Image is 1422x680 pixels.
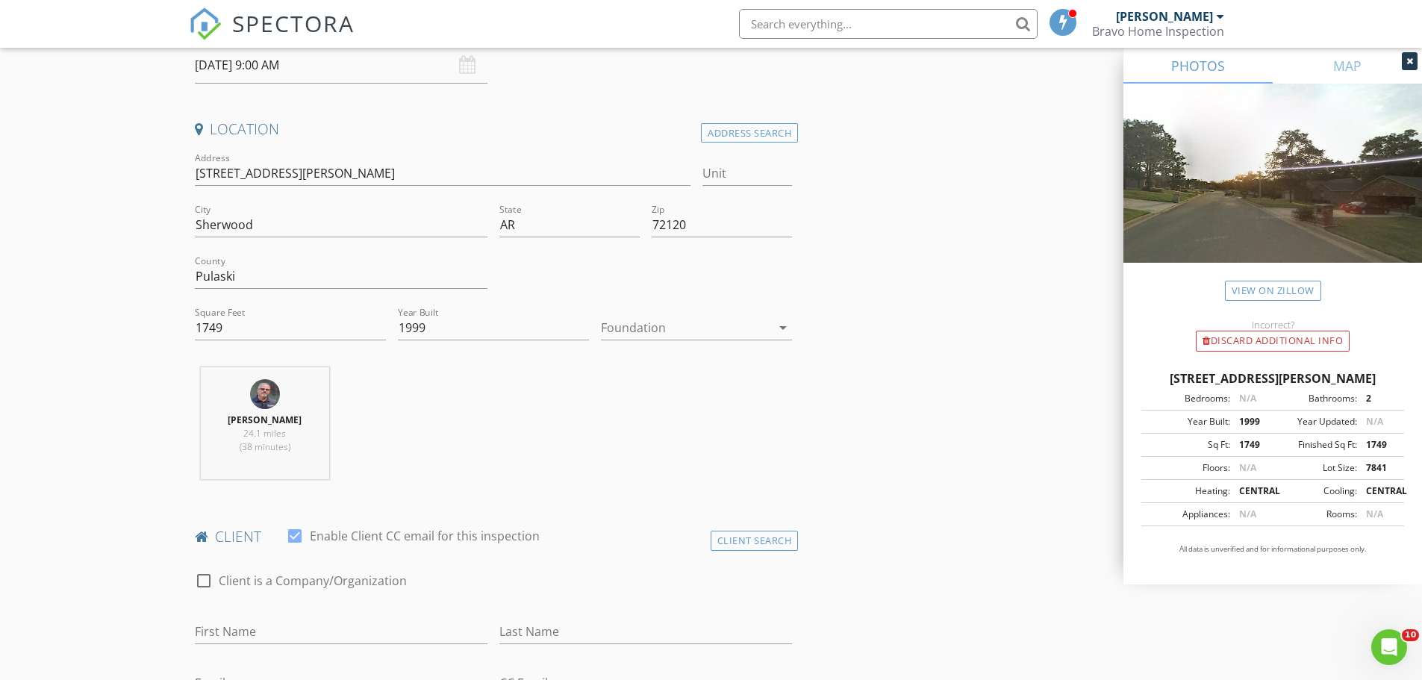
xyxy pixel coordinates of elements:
[1371,629,1407,665] iframe: Intercom live chat
[189,7,222,40] img: The Best Home Inspection Software - Spectora
[1123,48,1273,84] a: PHOTOS
[195,119,793,139] h4: Location
[701,123,798,143] div: Address Search
[1123,319,1422,331] div: Incorrect?
[1239,508,1256,520] span: N/A
[1116,9,1213,24] div: [PERSON_NAME]
[1196,331,1350,352] div: Discard Additional info
[1092,24,1224,39] div: Bravo Home Inspection
[1123,84,1422,299] img: streetview
[1402,629,1419,641] span: 10
[1146,484,1230,498] div: Heating:
[1239,461,1256,474] span: N/A
[1357,484,1400,498] div: CENTRAL
[228,414,302,426] strong: [PERSON_NAME]
[189,20,355,52] a: SPECTORA
[1366,508,1383,520] span: N/A
[1273,484,1357,498] div: Cooling:
[1146,438,1230,452] div: Sq Ft:
[1146,392,1230,405] div: Bedrooms:
[240,440,290,453] span: (38 minutes)
[1273,415,1357,428] div: Year Updated:
[1230,438,1273,452] div: 1749
[243,427,286,440] span: 24.1 miles
[1273,392,1357,405] div: Bathrooms:
[1146,415,1230,428] div: Year Built:
[1146,508,1230,521] div: Appliances:
[1141,544,1404,555] p: All data is unverified and for informational purposes only.
[250,379,280,409] img: headshot_4.jpg
[1366,415,1383,428] span: N/A
[1273,508,1357,521] div: Rooms:
[1141,369,1404,387] div: [STREET_ADDRESS][PERSON_NAME]
[232,7,355,39] span: SPECTORA
[310,528,540,543] label: Enable Client CC email for this inspection
[1273,438,1357,452] div: Finished Sq Ft:
[1230,415,1273,428] div: 1999
[711,531,799,551] div: Client Search
[1357,461,1400,475] div: 7841
[739,9,1038,39] input: Search everything...
[1146,461,1230,475] div: Floors:
[219,573,407,588] label: Client is a Company/Organization
[1230,484,1273,498] div: CENTRAL
[1273,461,1357,475] div: Lot Size:
[1225,281,1321,301] a: View on Zillow
[195,527,793,546] h4: client
[774,319,792,337] i: arrow_drop_down
[1357,392,1400,405] div: 2
[1357,438,1400,452] div: 1749
[1273,48,1422,84] a: MAP
[195,47,487,84] input: Select date
[1239,392,1256,405] span: N/A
